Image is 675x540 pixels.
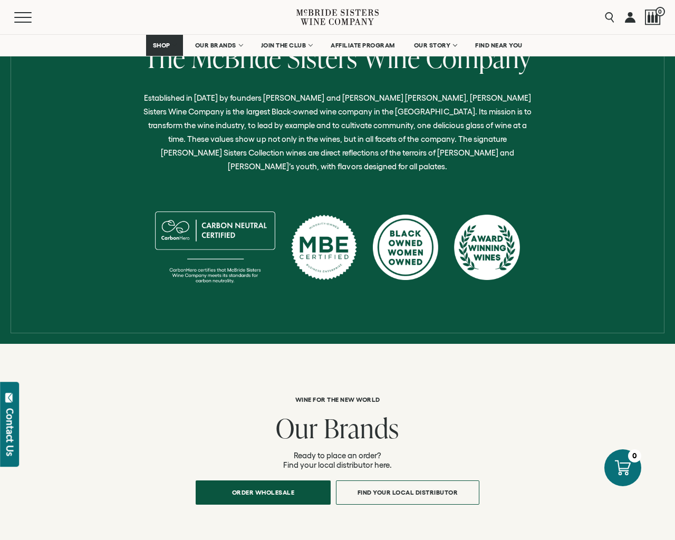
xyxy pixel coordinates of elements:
span: 0 [655,7,665,16]
span: SHOP [153,42,171,49]
span: Order Wholesale [214,482,313,503]
span: McBride [191,40,282,76]
a: Order Wholesale [196,480,331,505]
span: The [144,40,186,76]
a: Find Your Local Distributor [336,480,480,505]
span: OUR STORY [414,42,451,49]
span: FIND NEAR YOU [475,42,523,49]
div: 0 [628,449,641,462]
a: JOIN THE CLUB [254,35,319,56]
span: OUR BRANDS [195,42,236,49]
a: AFFILIATE PROGRAM [324,35,402,56]
button: Mobile Menu Trigger [14,12,52,23]
span: Sisters [287,40,358,76]
span: Wine [363,40,420,76]
p: Established in [DATE] by founders [PERSON_NAME] and [PERSON_NAME] [PERSON_NAME], [PERSON_NAME] Si... [139,91,536,173]
h6: Wine for the New World [11,396,664,403]
p: Ready to place an order? Find your local distributor here. [11,451,664,470]
a: FIND NEAR YOU [468,35,529,56]
span: Company [426,40,532,76]
span: Brands [324,410,399,446]
span: Find Your Local Distributor [339,482,477,503]
span: JOIN THE CLUB [261,42,306,49]
span: AFFILIATE PROGRAM [331,42,395,49]
a: OUR STORY [407,35,464,56]
a: OUR BRANDS [188,35,249,56]
a: SHOP [146,35,183,56]
div: Contact Us [5,408,15,456]
span: Our [276,410,318,446]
